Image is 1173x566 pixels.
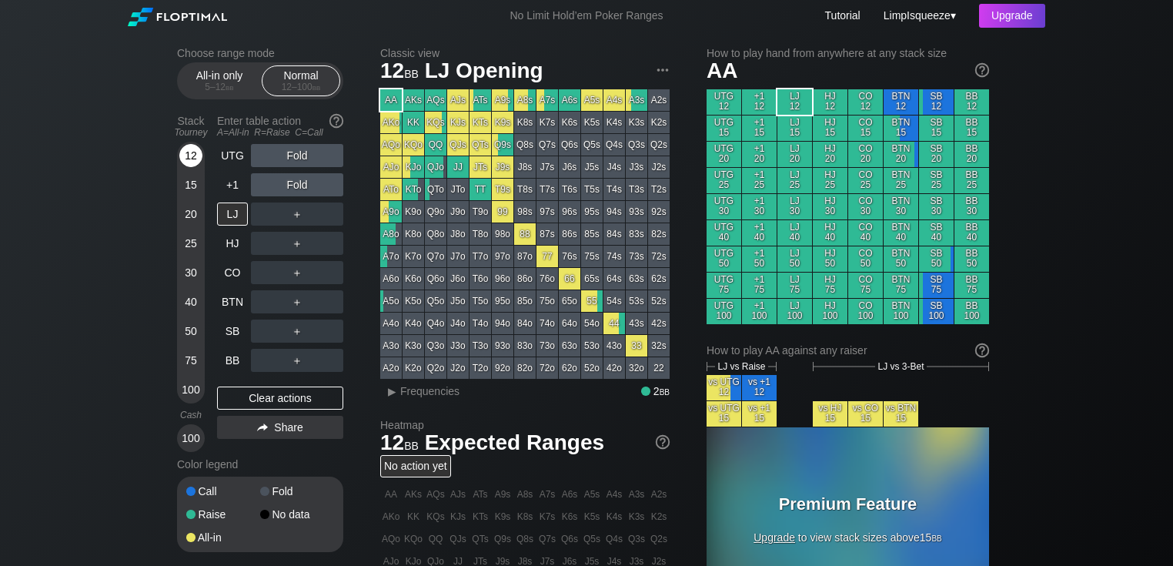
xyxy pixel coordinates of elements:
div: Q2o [425,357,446,379]
div: A3s [626,89,647,111]
div: AKs [403,89,424,111]
div: LJ 20 [777,142,812,167]
div: J8o [447,223,469,245]
div: 53s [626,290,647,312]
div: Q4o [425,313,446,334]
div: +1 30 [742,194,777,219]
div: QQ [425,134,446,156]
div: A=All-in R=Raise C=Call [217,127,343,138]
div: 53o [581,335,603,357]
div: Q6s [559,134,580,156]
div: 87s [536,223,558,245]
div: SB 40 [919,220,954,246]
div: UTG 25 [707,168,741,193]
div: BTN 75 [884,273,918,298]
div: 25 [179,232,202,255]
div: 96o [492,268,513,290]
div: 92s [648,201,670,223]
div: Tourney [171,127,211,138]
img: Floptimal logo [128,8,226,26]
div: LJ 15 [777,116,812,141]
div: LJ 50 [777,246,812,272]
div: 64o [559,313,580,334]
div: TT [470,179,491,200]
div: No Limit Hold’em Poker Ranges [486,9,686,25]
div: AQs [425,89,446,111]
a: Tutorial [825,9,861,22]
div: T9s [492,179,513,200]
div: LJ 25 [777,168,812,193]
div: ＋ [251,203,343,226]
div: SB 20 [919,142,954,167]
div: +1 40 [742,220,777,246]
div: 12 [179,144,202,167]
div: 87o [514,246,536,267]
div: HJ 15 [813,116,847,141]
div: K3s [626,112,647,133]
div: T2s [648,179,670,200]
div: J7o [447,246,469,267]
div: BB 25 [954,168,989,193]
div: J9s [492,156,513,178]
div: Stack [171,109,211,144]
img: help.32db89a4.svg [328,112,345,129]
div: 73o [536,335,558,357]
span: bb [404,64,419,81]
div: A6o [380,268,402,290]
div: T8s [514,179,536,200]
div: Fold [251,173,343,196]
span: LimpIsqueeze [884,9,951,22]
div: K3o [403,335,424,357]
div: J6o [447,268,469,290]
div: Q9o [425,201,446,223]
div: BB 40 [954,220,989,246]
div: AJs [447,89,469,111]
div: T7s [536,179,558,200]
div: HJ 30 [813,194,847,219]
div: AJo [380,156,402,178]
div: 84o [514,313,536,334]
div: Normal [266,66,336,95]
div: CO 25 [848,168,883,193]
div: LJ 40 [777,220,812,246]
div: Q9s [492,134,513,156]
span: 12 [378,59,421,85]
div: ＋ [251,290,343,313]
div: J2s [648,156,670,178]
div: HJ 50 [813,246,847,272]
div: 83o [514,335,536,357]
div: 40 [179,290,202,313]
div: BB 30 [954,194,989,219]
div: J4o [447,313,469,334]
div: BTN 40 [884,220,918,246]
div: UTG 15 [707,116,741,141]
div: T4s [603,179,625,200]
div: 97s [536,201,558,223]
div: 86s [559,223,580,245]
div: UTG 12 [707,89,741,115]
div: T3o [470,335,491,357]
div: 12 – 100 [269,82,333,92]
div: 73s [626,246,647,267]
div: Call [186,486,260,497]
div: T6o [470,268,491,290]
img: help.32db89a4.svg [654,434,671,450]
div: Q8s [514,134,536,156]
div: A6s [559,89,580,111]
div: CO 15 [848,116,883,141]
div: SB 25 [919,168,954,193]
div: 44 [603,313,625,334]
div: UTG 50 [707,246,741,272]
div: 33 [626,335,647,357]
div: 76o [536,268,558,290]
div: 43o [603,335,625,357]
div: K6s [559,112,580,133]
div: A9s [492,89,513,111]
div: A8o [380,223,402,245]
div: QTs [470,134,491,156]
div: BB 20 [954,142,989,167]
div: A8s [514,89,536,111]
div: HJ 100 [813,299,847,324]
div: 65o [559,290,580,312]
div: A4s [603,89,625,111]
